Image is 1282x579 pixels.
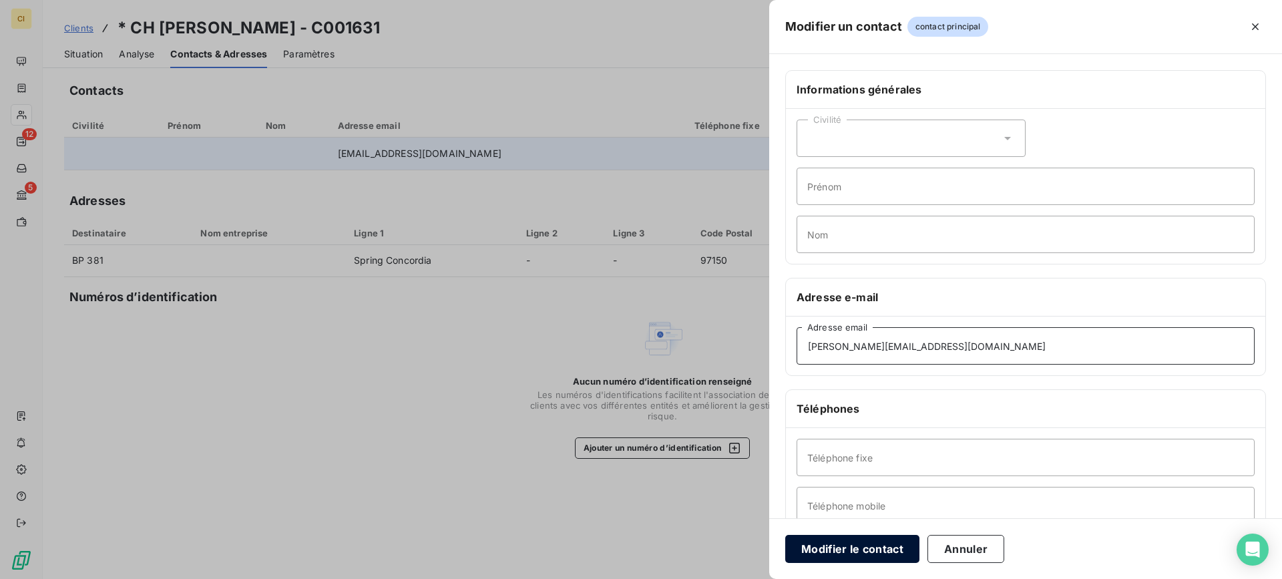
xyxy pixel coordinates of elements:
[797,81,1255,98] h6: Informations générales
[797,327,1255,365] input: placeholder
[785,17,902,36] h5: Modifier un contact
[797,401,1255,417] h6: Téléphones
[797,439,1255,476] input: placeholder
[907,17,989,37] span: contact principal
[785,535,919,563] button: Modifier le contact
[1237,534,1269,566] div: Open Intercom Messenger
[797,216,1255,253] input: placeholder
[797,487,1255,524] input: placeholder
[927,535,1004,563] button: Annuler
[797,168,1255,205] input: placeholder
[797,289,1255,305] h6: Adresse e-mail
